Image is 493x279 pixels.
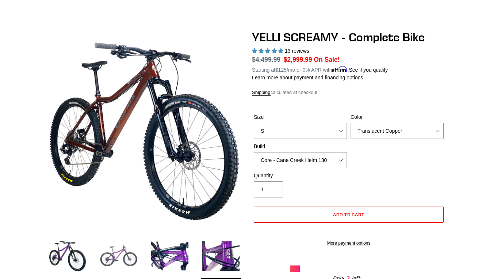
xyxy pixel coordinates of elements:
[349,67,388,73] a: See if you qualify - Learn more about Affirm Financing (opens in modal)
[99,236,139,276] img: Load image into Gallery viewer, YELLI SCREAMY - Complete Bike
[252,89,446,96] div: calculated at checkout.
[252,48,285,54] span: 5.00 stars
[252,64,388,74] p: Starting at /mo or 0% APR with .
[332,66,347,72] span: Affirm
[254,143,347,150] label: Build
[351,113,444,121] label: Color
[252,90,271,96] a: Shipping
[150,236,190,276] img: Load image into Gallery viewer, YELLI SCREAMY - Complete Bike
[314,55,340,64] span: On Sale!
[201,236,241,276] img: Load image into Gallery viewer, YELLI SCREAMY - Complete Bike
[252,30,446,44] h1: YELLI SCREAMY - Complete Bike
[252,75,363,80] a: Learn more about payment and financing options
[47,236,88,276] img: Load image into Gallery viewer, YELLI SCREAMY - Complete Bike
[285,48,309,54] span: 13 reviews
[254,240,444,246] a: More payment options
[284,56,312,63] span: $2,999.99
[275,67,287,73] span: $125
[252,56,280,63] s: $4,499.99
[254,113,347,121] label: Size
[333,212,365,217] span: Add to cart
[254,207,444,223] button: Add to cart
[254,172,347,180] label: Quantity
